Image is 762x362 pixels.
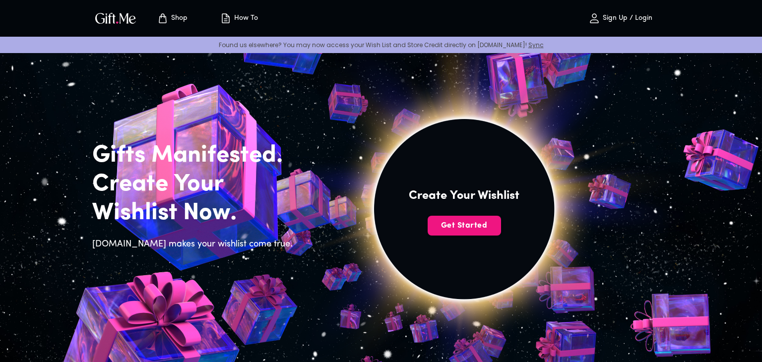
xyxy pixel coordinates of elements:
[220,12,232,24] img: how-to.svg
[92,199,299,228] h2: Wishlist Now.
[211,2,266,34] button: How To
[528,41,544,49] a: Sync
[8,41,754,49] p: Found us elsewhere? You may now access your Wish List and Store Credit directly on [DOMAIN_NAME]!
[145,2,199,34] button: Store page
[232,14,258,23] p: How To
[409,188,519,204] h4: Create Your Wishlist
[600,14,652,23] p: Sign Up / Login
[571,2,670,34] button: Sign Up / Login
[169,14,188,23] p: Shop
[92,238,299,251] h6: [DOMAIN_NAME] makes your wishlist come true.
[428,220,501,231] span: Get Started
[92,141,299,170] h2: Gifts Manifested.
[428,216,501,236] button: Get Started
[92,170,299,199] h2: Create Your
[93,11,138,25] img: GiftMe Logo
[92,12,139,24] button: GiftMe Logo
